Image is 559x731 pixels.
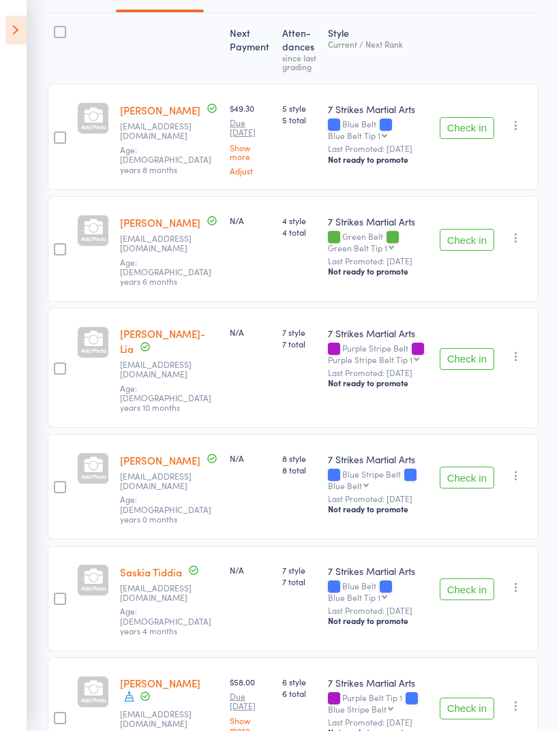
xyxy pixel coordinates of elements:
div: Blue Belt [328,581,428,602]
button: Check in [440,117,494,139]
span: 7 total [282,338,317,349]
div: Not ready to promote [328,503,428,514]
div: Purple Stripe Belt [328,343,428,364]
span: 5 total [282,114,317,125]
span: 6 total [282,687,317,699]
div: Green Belt Tip 1 [328,243,387,252]
span: 7 style [282,326,317,338]
div: Atten­dances [277,19,322,78]
small: Last Promoted: [DATE] [328,606,428,615]
a: Saskia Tiddia [120,565,182,579]
small: jldlai@hotmail.com [120,583,209,603]
div: N/A [230,564,271,576]
a: [PERSON_NAME] [120,103,200,117]
div: Current / Next Rank [328,40,428,48]
div: Not ready to promote [328,154,428,165]
span: 7 style [282,564,317,576]
div: Blue Stripe Belt [328,469,428,490]
span: Age: [DEMOGRAPHIC_DATA] years 0 months [120,493,211,525]
button: Check in [440,229,494,251]
div: N/A [230,326,271,338]
a: Show more [230,143,271,161]
span: 8 style [282,452,317,464]
span: 4 total [282,226,317,238]
div: Purple Stripe Belt Tip 1 [328,355,412,364]
div: N/A [230,452,271,464]
button: Check in [440,467,494,488]
div: 7 Strikes Martial Arts [328,102,428,116]
span: 5 style [282,102,317,114]
small: gg_rs@hotmail.com [120,709,209,729]
div: Not ready to promote [328,266,428,277]
div: Not ready to promote [328,377,428,388]
div: N/A [230,215,271,226]
small: Last Promoted: [DATE] [328,144,428,153]
span: Age: [DEMOGRAPHIC_DATA] years 8 months [120,144,211,175]
div: $49.30 [230,102,271,175]
div: Blue Stripe Belt [328,704,387,713]
div: Blue Belt [328,119,428,140]
a: [PERSON_NAME] [120,676,200,690]
small: yaelyud@gmail.com [120,121,209,141]
div: 7 Strikes Martial Arts [328,564,428,578]
span: Age: [DEMOGRAPHIC_DATA] years 10 months [120,382,211,414]
a: [PERSON_NAME]-Lia [120,326,205,356]
span: 4 style [282,215,317,226]
small: Due [DATE] [230,691,271,711]
div: Blue Belt Tip 1 [328,131,380,140]
div: Green Belt [328,232,428,252]
div: since last grading [282,53,317,71]
div: Purple Belt Tip 1 [328,693,428,713]
button: Check in [440,578,494,600]
span: Age: [DEMOGRAPHIC_DATA] years 4 months [120,605,211,636]
div: Next Payment [224,19,277,78]
div: 7 Strikes Martial Arts [328,676,428,689]
div: Blue Belt [328,481,362,490]
span: 8 total [282,464,317,476]
span: Age: [DEMOGRAPHIC_DATA] years 6 months [120,256,211,287]
div: 7 Strikes Martial Arts [328,215,428,228]
small: ruiwang.angelis@hotmail.com [120,234,209,253]
div: Blue Belt Tip 1 [328,593,380,602]
a: [PERSON_NAME] [120,215,200,230]
small: lauragurrieri75@gmail.com [120,360,209,379]
div: 7 Strikes Martial Arts [328,452,428,466]
span: 7 total [282,576,317,587]
small: Last Promoted: [DATE] [328,717,428,727]
button: Check in [440,348,494,370]
a: Adjust [230,166,271,175]
button: Check in [440,698,494,719]
small: Abowden81@gmail.com [120,471,209,491]
a: [PERSON_NAME] [120,453,200,467]
span: 6 style [282,676,317,687]
small: Due [DATE] [230,118,271,138]
div: 7 Strikes Martial Arts [328,326,428,340]
small: Last Promoted: [DATE] [328,368,428,377]
small: Last Promoted: [DATE] [328,494,428,503]
div: Style [322,19,434,78]
div: Not ready to promote [328,615,428,626]
small: Last Promoted: [DATE] [328,256,428,266]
